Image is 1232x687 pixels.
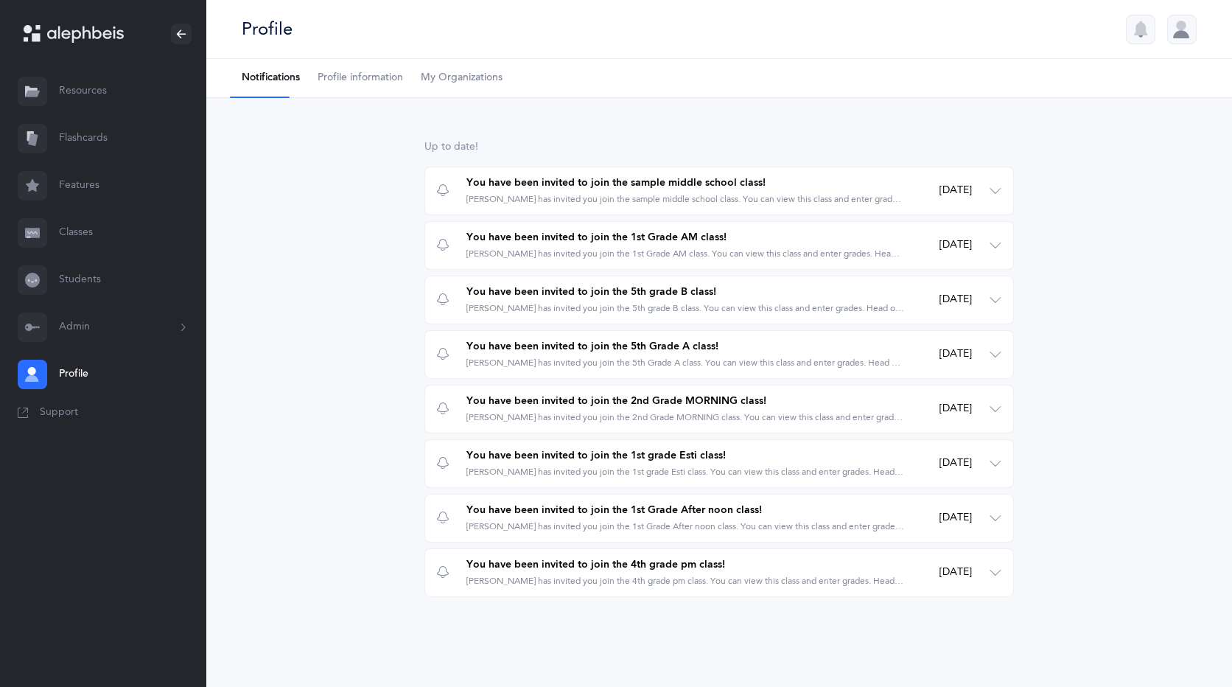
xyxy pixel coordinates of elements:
[939,402,972,416] span: [DATE]
[425,495,1013,542] button: You have been invited to join the 1st Grade After noon class! [PERSON_NAME] has invited you join ...
[425,440,1013,487] button: You have been invited to join the 1st grade Esti class! [PERSON_NAME] has invited you join the 1s...
[425,549,1013,596] button: You have been invited to join the 4th grade pm class! [PERSON_NAME] has invited you join the 4th ...
[424,139,478,155] div: Up to date!
[242,17,293,41] div: Profile
[939,456,972,471] span: [DATE]
[466,394,904,409] div: You have been invited to join the 2nd Grade MORNING class!
[466,466,904,478] div: [PERSON_NAME] has invited you join the 1st grade Esti class. You can view this class and enter gr...
[466,357,904,369] div: [PERSON_NAME] has invited you join the 5th Grade A class. You can view this class and enter grade...
[466,449,904,464] div: You have been invited to join the 1st grade Esti class!
[425,386,1013,433] button: You have been invited to join the 2nd Grade MORNING class! [PERSON_NAME] has invited you join the...
[466,231,904,245] div: You have been invited to join the 1st Grade AM class!
[466,302,904,315] div: [PERSON_NAME] has invited you join the 5th grade B class. You can view this class and enter grade...
[40,405,78,420] span: Support
[939,293,972,307] span: [DATE]
[939,347,972,362] span: [DATE]
[318,71,403,86] span: Profile information
[425,167,1013,215] button: You have been invited to join the sample middle school class! [PERSON_NAME] has invited you join ...
[466,575,904,587] div: [PERSON_NAME] has invited you join the 4th grade pm class. You can view this class and enter grad...
[466,193,904,206] div: [PERSON_NAME] has invited you join the sample middle school class. You can view this class and en...
[466,558,904,573] div: You have been invited to join the 4th grade pm class!
[939,238,972,253] span: [DATE]
[466,176,904,191] div: You have been invited to join the sample middle school class!
[425,331,1013,378] button: You have been invited to join the 5th Grade A class! [PERSON_NAME] has invited you join the 5th G...
[425,276,1013,324] button: You have been invited to join the 5th grade B class! [PERSON_NAME] has invited you join the 5th g...
[466,248,904,260] div: [PERSON_NAME] has invited you join the 1st Grade AM class. You can view this class and enter grad...
[466,503,904,518] div: You have been invited to join the 1st Grade After noon class!
[939,511,972,526] span: [DATE]
[466,285,904,300] div: You have been invited to join the 5th grade B class!
[939,565,972,580] span: [DATE]
[421,71,503,86] span: My Organizations
[466,340,904,355] div: You have been invited to join the 5th Grade A class!
[939,184,972,198] span: [DATE]
[466,411,904,424] div: [PERSON_NAME] has invited you join the 2nd Grade MORNING class. You can view this class and enter...
[425,222,1013,269] button: You have been invited to join the 1st Grade AM class! [PERSON_NAME] has invited you join the 1st ...
[466,520,904,533] div: [PERSON_NAME] has invited you join the 1st Grade After noon class. You can view this class and en...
